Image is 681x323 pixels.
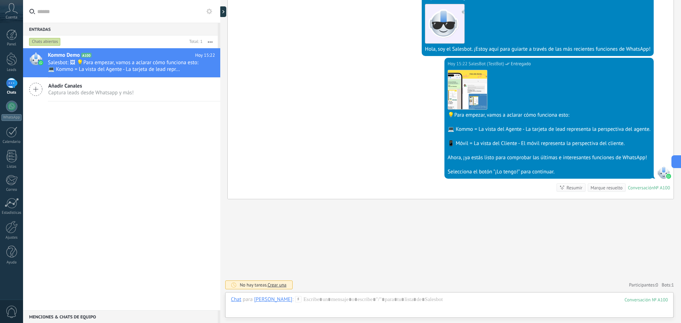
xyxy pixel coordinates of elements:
span: Crear una [267,282,286,288]
img: 36d0849b-9f30-4fd4-8fb4-77bf5a2a6e1c [448,70,487,109]
img: waba.svg [666,174,671,179]
div: Conversación [628,185,654,191]
div: Total: 1 [187,38,203,45]
span: 0 [656,282,658,288]
span: : [292,296,293,303]
span: Cuenta [6,15,17,20]
div: Panel [1,42,22,47]
span: SalesBot (TestBot) [469,60,504,67]
span: Entregado [511,60,531,67]
div: Mostrar [219,6,226,17]
div: Ahora, ¡ya estás listo para comprobar las últimas e interesantes funciones de WhatsApp! [448,154,650,161]
div: WhatsApp [1,114,22,121]
div: Calendario [1,140,22,144]
div: № A100 [654,185,670,191]
div: Chats [1,90,22,95]
div: No hay tareas. [240,282,287,288]
div: 💻 Kommo = La vista del Agente - La tarjeta de lead representa la perspectiva del agente. [448,126,650,133]
div: Ajustes [1,235,22,240]
div: Chats abiertos [29,38,61,46]
span: Bots: [662,282,674,288]
span: 1 [671,282,674,288]
div: Listas [1,165,22,169]
div: Ayuda [1,260,22,265]
span: A100 [81,53,92,57]
a: Kommo Demo A100 Hoy 15:22 Salesbot: 🖼 💡Para empezar, vamos a aclarar cómo funciona esto: 💻 Kommo ... [23,48,220,77]
img: waba.svg [38,60,43,65]
span: SalesBot [657,166,670,179]
div: Hola, soy el Salesbot. ¡Estoy aquí para guiarte a través de las más recientes funciones de WhatsApp! [425,46,650,53]
span: Salesbot: 🖼 💡Para empezar, vamos a aclarar cómo funciona esto: 💻 Kommo = La vista del Agente - La... [48,59,201,73]
div: Correo [1,188,22,192]
div: Marque resuelto [591,184,622,191]
div: Hoy 15:22 [448,60,469,67]
button: Más [203,35,218,48]
div: Estadísticas [1,211,22,215]
div: Menciones & Chats de equipo [23,310,218,323]
img: 183.png [425,4,464,43]
span: Hoy 15:22 [195,52,215,59]
a: Participantes:0 [629,282,658,288]
div: Entradas [23,23,218,35]
div: 💡Para empezar, vamos a aclarar cómo funciona esto: [448,112,650,119]
span: Kommo Demo [48,52,80,59]
span: Captura leads desde Whatsapp y más! [48,89,134,96]
div: Valentín [254,296,292,302]
span: Añadir Canales [48,83,134,89]
div: Resumir [566,184,582,191]
div: Leads [1,68,22,72]
div: 📱 Móvil = La vista del Cliente - El móvil representa la perspectiva del cliente. [448,140,650,147]
div: 100 [625,297,668,303]
div: Selecciona el botón "¡Lo tengo!" para continuar. [448,168,650,176]
span: para [243,296,253,303]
